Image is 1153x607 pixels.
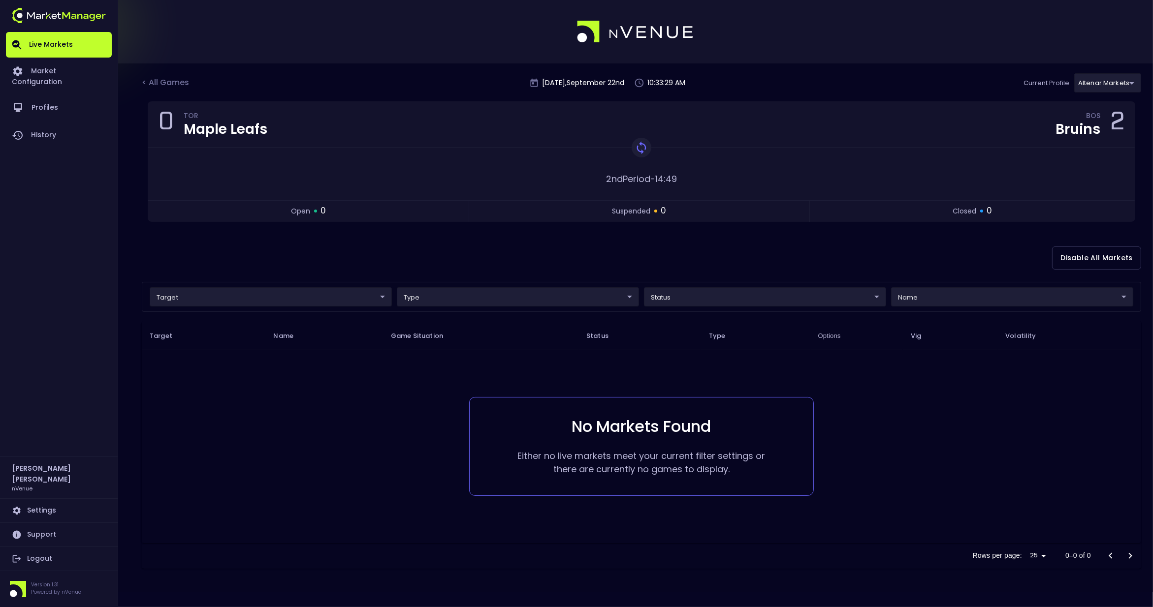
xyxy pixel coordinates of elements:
span: Name [273,332,306,340]
th: Options [810,322,903,350]
a: Settings [6,499,112,522]
div: target [397,287,639,306]
div: target [150,287,392,306]
p: 0–0 of 0 [1065,550,1091,560]
img: logo [12,8,106,23]
div: target [644,287,886,306]
span: 14:49 [655,173,677,185]
p: Rows per page: [973,550,1022,560]
span: Vig [911,332,934,340]
span: 0 [661,205,666,217]
button: Disable All Markets [1052,246,1141,270]
img: replayImg [635,141,648,154]
div: target [891,287,1133,306]
span: Target [150,332,185,340]
p: Either no live markets meet your current filter settings or there are currently no games to display. [509,449,774,476]
a: Logout [6,547,112,571]
p: Powered by nVenue [31,588,81,596]
a: Profiles [6,94,112,121]
div: BOS [1086,113,1100,121]
div: Bruins [1056,122,1100,136]
div: TOR [184,113,267,121]
span: Type [709,332,738,340]
span: 2nd Period [606,173,650,185]
span: 0 [320,205,326,217]
span: 0 [987,205,992,217]
a: Support [6,523,112,546]
div: < All Games [142,77,191,90]
p: 10:33:29 AM [647,78,685,88]
h6: No Markets Found [509,417,774,436]
div: 25 [1026,548,1050,563]
p: Version 1.31 [31,581,81,588]
table: collapsible table [142,322,1141,543]
span: Status [586,332,621,340]
img: logo [577,21,694,43]
span: - [650,173,655,185]
div: target [1074,73,1141,92]
div: 0 [158,110,174,139]
a: History [6,121,112,149]
span: suspended [612,206,650,216]
div: Maple Leafs [184,122,267,136]
a: Live Markets [6,32,112,58]
a: Market Configuration [6,58,112,94]
h3: nVenue [12,485,32,492]
span: Game Situation [391,332,456,340]
p: Current Profile [1024,78,1069,88]
p: [DATE] , September 22 nd [542,78,624,88]
span: closed [953,206,976,216]
div: Version 1.31Powered by nVenue [6,581,112,597]
h2: [PERSON_NAME] [PERSON_NAME] [12,463,106,485]
span: open [291,206,310,216]
span: Volatility [1005,332,1049,340]
div: 2 [1110,110,1125,139]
